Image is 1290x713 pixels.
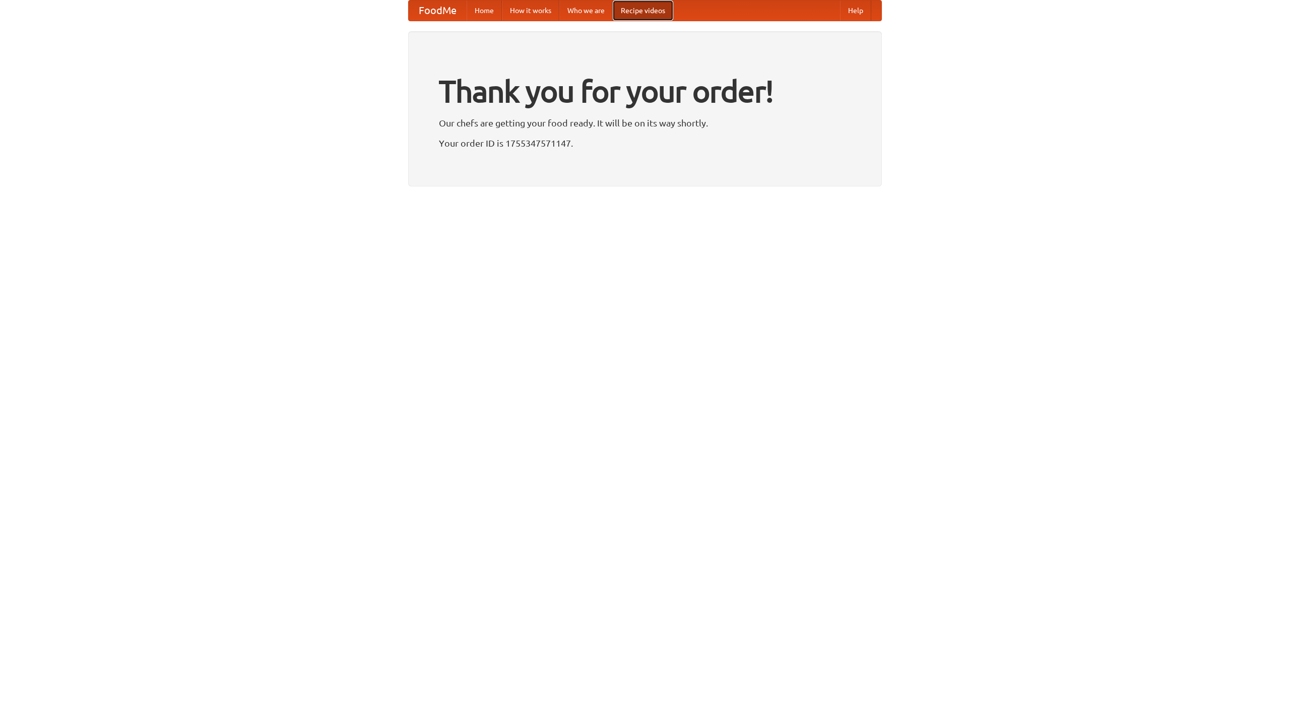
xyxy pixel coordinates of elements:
p: Our chefs are getting your food ready. It will be on its way shortly. [439,115,851,131]
a: Recipe videos [613,1,673,21]
a: Help [840,1,871,21]
a: FoodMe [409,1,467,21]
a: Home [467,1,502,21]
p: Your order ID is 1755347571147. [439,136,851,151]
a: Who we are [559,1,613,21]
a: How it works [502,1,559,21]
h1: Thank you for your order! [439,67,851,115]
